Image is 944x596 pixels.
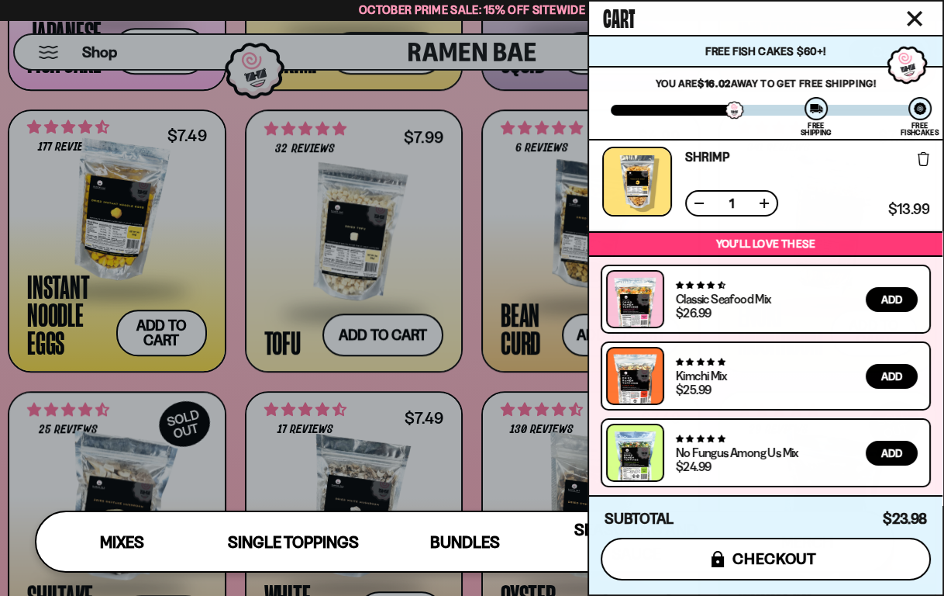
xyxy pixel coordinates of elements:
[801,122,831,136] div: Free Shipping
[676,460,711,473] div: $24.99
[881,448,902,459] span: Add
[574,520,698,563] span: Seasoning and Sauce
[676,280,725,290] span: 4.68 stars
[208,512,379,571] a: Single Toppings
[429,532,499,552] span: Bundles
[550,512,722,571] a: Seasoning and Sauce
[676,434,725,444] span: 4.82 stars
[881,294,902,305] span: Add
[228,532,359,552] span: Single Toppings
[36,512,208,571] a: Mixes
[685,151,729,163] a: Shrimp
[698,77,731,89] strong: $16.02
[676,368,726,383] a: Kimchi Mix
[603,1,635,32] span: Cart
[881,371,902,382] span: Add
[866,441,918,466] button: Add
[866,364,918,389] button: Add
[100,532,144,552] span: Mixes
[903,7,926,30] button: Close cart
[605,511,674,527] h4: Subtotal
[866,287,918,312] button: Add
[883,510,927,528] span: $23.98
[601,538,931,580] button: checkout
[888,203,929,217] span: $13.99
[593,237,939,251] p: You’ll love these
[379,512,550,571] a: Bundles
[719,197,744,210] span: 1
[732,550,817,567] span: checkout
[611,77,921,89] p: You are away to get Free Shipping!
[705,44,825,58] span: Free Fish Cakes $60+!
[676,291,771,307] a: Classic Seafood Mix
[676,383,711,396] div: $25.99
[676,445,798,460] a: No Fungus Among Us Mix
[676,307,711,319] div: $26.99
[359,2,585,17] span: October Prime Sale: 15% off Sitewide
[676,357,725,367] span: 4.76 stars
[901,122,939,136] div: Free Fishcakes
